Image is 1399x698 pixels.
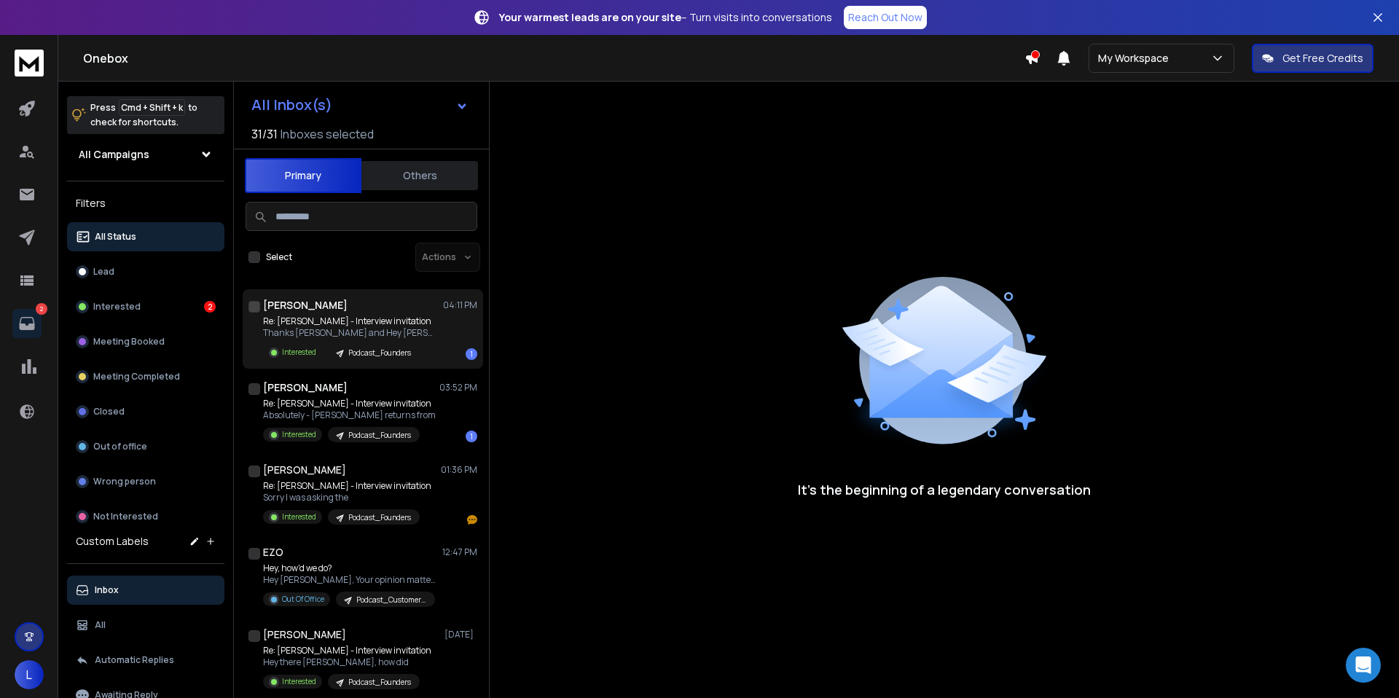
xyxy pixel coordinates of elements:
div: 1 [466,348,477,360]
button: All Inbox(s) [240,90,480,119]
p: 03:52 PM [439,382,477,393]
button: Not Interested [67,502,224,531]
a: 2 [12,309,42,338]
h1: [PERSON_NAME] [263,627,346,642]
h1: [PERSON_NAME] [263,380,348,395]
p: Meeting Completed [93,371,180,383]
button: Closed [67,397,224,426]
button: Lead [67,257,224,286]
p: Press to check for shortcuts. [90,101,197,130]
h1: EZO [263,545,283,560]
p: Interested [282,347,316,358]
p: All [95,619,106,631]
p: Interested [282,676,316,687]
button: Interested2 [67,292,224,321]
button: L [15,660,44,689]
p: Out Of Office [282,594,324,605]
p: Out of office [93,441,147,452]
p: – Turn visits into conversations [499,10,832,25]
p: Meeting Booked [93,336,165,348]
p: Thanks [PERSON_NAME] and Hey [PERSON_NAME], [263,327,438,339]
p: Reach Out Now [848,10,922,25]
span: 31 / 31 [251,125,278,143]
button: Inbox [67,576,224,605]
h1: Onebox [83,50,1024,67]
p: Absolutely - [PERSON_NAME] returns from [263,409,436,421]
p: 04:11 PM [443,299,477,311]
p: Hey there [PERSON_NAME], how did [263,656,431,668]
button: Others [361,160,478,192]
p: Wrong person [93,476,156,487]
img: logo [15,50,44,77]
p: Sorry I was asking the [263,492,431,503]
button: Out of office [67,432,224,461]
p: 2 [36,303,47,315]
h3: Custom Labels [76,534,149,549]
h3: Inboxes selected [281,125,374,143]
p: [DATE] [444,629,477,640]
div: Open Intercom Messenger [1346,648,1381,683]
p: Lead [93,266,114,278]
button: Wrong person [67,467,224,496]
div: 1 [466,431,477,442]
button: All [67,611,224,640]
p: 01:36 PM [441,464,477,476]
p: Interested [282,511,316,522]
p: Not Interested [93,511,158,522]
h1: [PERSON_NAME] [263,463,346,477]
h1: [PERSON_NAME] [263,298,348,313]
p: Re: [PERSON_NAME] - Interview invitation [263,645,431,656]
button: All Campaigns [67,140,224,169]
label: Select [266,251,292,263]
p: Podcast_Founders [348,512,411,523]
p: Re: [PERSON_NAME] - Interview invitation [263,315,438,327]
button: Meeting Completed [67,362,224,391]
p: Hey, how'd we do? [263,562,438,574]
p: Podcast_Founders [348,430,411,441]
span: Cmd + Shift + k [119,99,185,116]
div: 2 [204,301,216,313]
h3: Filters [67,193,224,213]
p: It’s the beginning of a legendary conversation [798,479,1091,500]
p: Hey [PERSON_NAME], Your opinion matters [263,574,438,586]
strong: Your warmest leads are on your site [499,10,681,24]
button: Get Free Credits [1252,44,1373,73]
p: All Status [95,231,136,243]
p: Re: [PERSON_NAME] - Interview invitation [263,398,436,409]
p: Closed [93,406,125,417]
p: Get Free Credits [1282,51,1363,66]
p: Inbox [95,584,119,596]
button: Primary [245,158,361,193]
p: 12:47 PM [442,546,477,558]
button: All Status [67,222,224,251]
p: Podcast_Founders [348,677,411,688]
p: Automatic Replies [95,654,174,666]
p: My Workspace [1098,51,1175,66]
p: Interested [93,301,141,313]
button: Meeting Booked [67,327,224,356]
h1: All Inbox(s) [251,98,332,112]
p: Podcast_CustomerSuccess [356,595,426,605]
p: Podcast_Founders [348,348,411,358]
p: Re: [PERSON_NAME] - Interview invitation [263,480,431,492]
p: Interested [282,429,316,440]
button: Automatic Replies [67,646,224,675]
a: Reach Out Now [844,6,927,29]
h1: All Campaigns [79,147,149,162]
